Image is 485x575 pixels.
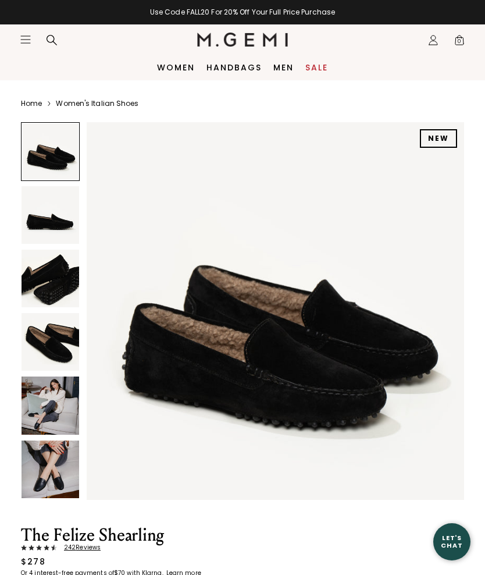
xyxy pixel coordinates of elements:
button: Open site menu [20,34,31,45]
a: Men [273,63,294,72]
a: 242Reviews [21,544,263,551]
img: M.Gemi [197,33,288,47]
img: The Felize Shearling [22,313,79,371]
h1: The Felize Shearling [21,527,263,544]
span: 242 Review s [57,544,101,551]
div: Let's Chat [433,534,470,549]
a: Home [21,99,42,108]
span: 0 [454,37,465,48]
img: The Felize Shearling [22,250,79,307]
a: Women's Italian Shoes [56,99,138,108]
img: The Felize Shearling [22,186,79,244]
div: $278 [21,556,45,567]
img: The Felize Shearling [22,441,79,498]
a: Women [157,63,195,72]
img: The Felize Shearling [22,377,79,434]
a: Handbags [206,63,262,72]
img: The Felize Shearling [87,122,464,500]
div: NEW [420,129,457,148]
a: Sale [305,63,328,72]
